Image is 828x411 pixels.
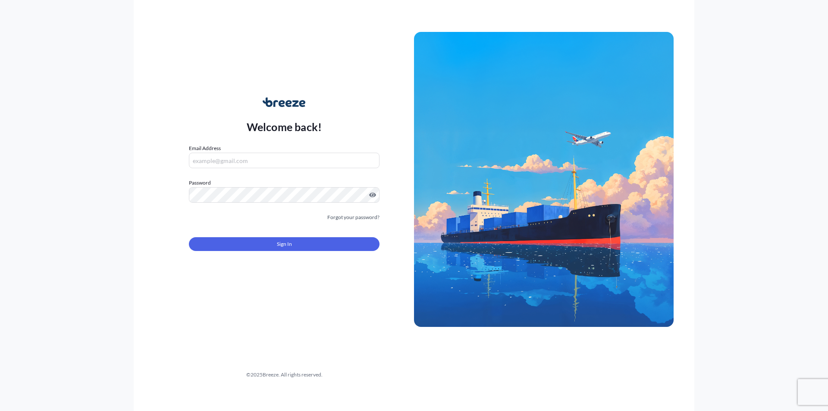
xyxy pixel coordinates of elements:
p: Welcome back! [247,120,322,134]
a: Forgot your password? [327,213,379,222]
div: © 2025 Breeze. All rights reserved. [154,370,414,379]
label: Password [189,179,379,187]
label: Email Address [189,144,221,153]
img: Ship illustration [414,32,674,327]
button: Sign In [189,237,379,251]
input: example@gmail.com [189,153,379,168]
span: Sign In [277,240,292,248]
button: Show password [369,191,376,198]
